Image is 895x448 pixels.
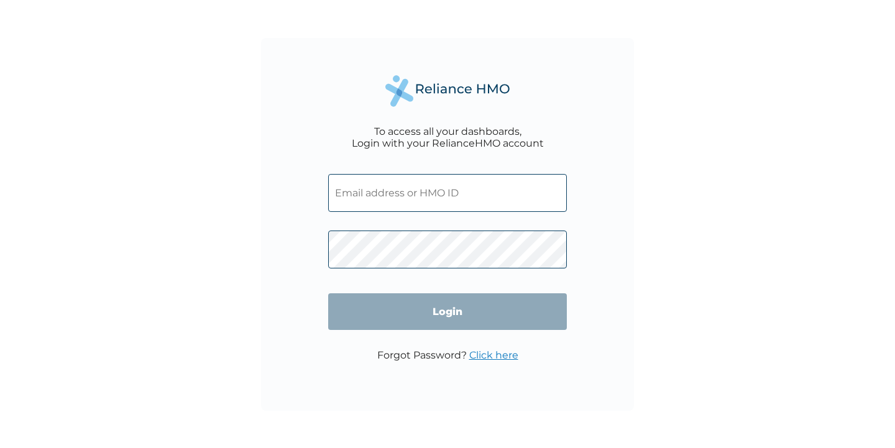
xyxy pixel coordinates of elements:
[385,75,510,107] img: Reliance Health's Logo
[352,126,544,149] div: To access all your dashboards, Login with your RelianceHMO account
[469,349,518,361] a: Click here
[328,174,567,212] input: Email address or HMO ID
[377,349,518,361] p: Forgot Password?
[328,293,567,330] input: Login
